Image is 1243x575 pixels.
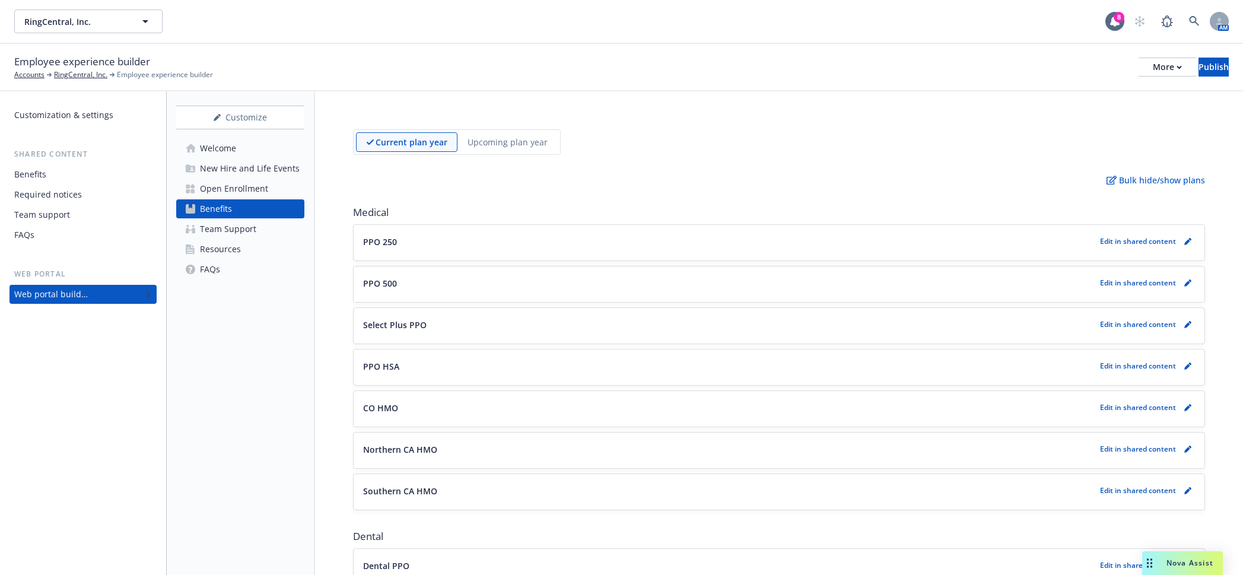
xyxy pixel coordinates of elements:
[363,236,397,248] p: PPO 250
[1181,276,1195,290] a: pencil
[14,205,70,224] div: Team support
[353,529,1205,544] span: Dental
[1100,560,1176,570] p: Edit in shared content
[363,443,1095,456] button: Northern CA HMO
[363,360,399,373] p: PPO HSA
[200,220,256,239] div: Team Support
[1114,12,1124,23] div: 8
[1100,319,1176,329] p: Edit in shared content
[363,277,1095,290] button: PPO 500
[1100,402,1176,412] p: Edit in shared content
[200,139,236,158] div: Welcome
[24,15,127,28] span: RingCentral, Inc.
[1181,317,1195,332] a: pencil
[1100,278,1176,288] p: Edit in shared content
[9,106,157,125] a: Customization & settings
[9,148,157,160] div: Shared content
[1107,174,1205,186] p: Bulk hide/show plans
[363,236,1095,248] button: PPO 250
[200,179,268,198] div: Open Enrollment
[176,199,304,218] a: Benefits
[353,205,1205,220] span: Medical
[176,240,304,259] a: Resources
[1181,359,1195,373] a: pencil
[14,9,163,33] button: RingCentral, Inc.
[1166,558,1213,568] span: Nova Assist
[200,260,220,279] div: FAQs
[200,240,241,259] div: Resources
[14,106,113,125] div: Customization & settings
[363,319,1095,331] button: Select Plus PPO
[9,225,157,244] a: FAQs
[117,69,213,80] span: Employee experience builder
[176,106,304,129] button: Customize
[9,165,157,184] a: Benefits
[363,360,1095,373] button: PPO HSA
[9,185,157,204] a: Required notices
[9,268,157,280] div: Web portal
[363,560,409,572] p: Dental PPO
[1100,361,1176,371] p: Edit in shared content
[468,136,548,148] p: Upcoming plan year
[363,485,437,497] p: Southern CA HMO
[14,54,150,69] span: Employee experience builder
[363,277,397,290] p: PPO 500
[14,225,34,244] div: FAQs
[363,319,427,331] p: Select Plus PPO
[376,136,447,148] p: Current plan year
[200,199,232,218] div: Benefits
[1199,58,1229,76] div: Publish
[1181,234,1195,249] a: pencil
[176,139,304,158] a: Welcome
[14,69,44,80] a: Accounts
[1100,444,1176,454] p: Edit in shared content
[1142,551,1157,575] div: Drag to move
[1100,236,1176,246] p: Edit in shared content
[176,179,304,198] a: Open Enrollment
[1100,485,1176,495] p: Edit in shared content
[363,443,437,456] p: Northern CA HMO
[363,402,398,414] p: CO HMO
[1181,484,1195,498] a: pencil
[9,205,157,224] a: Team support
[14,165,46,184] div: Benefits
[363,560,1095,572] button: Dental PPO
[1139,58,1196,77] button: More
[200,159,300,178] div: New Hire and Life Events
[1155,9,1179,33] a: Report a Bug
[54,69,107,80] a: RingCentral, Inc.
[14,285,88,304] div: Web portal builder
[1153,58,1182,76] div: More
[176,220,304,239] a: Team Support
[176,260,304,279] a: FAQs
[1128,9,1152,33] a: Start snowing
[363,402,1095,414] button: CO HMO
[14,185,82,204] div: Required notices
[9,285,157,304] a: Web portal builder
[1182,9,1206,33] a: Search
[1181,401,1195,415] a: pencil
[1181,442,1195,456] a: pencil
[363,485,1095,497] button: Southern CA HMO
[176,159,304,178] a: New Hire and Life Events
[1199,58,1229,77] button: Publish
[1142,551,1223,575] button: Nova Assist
